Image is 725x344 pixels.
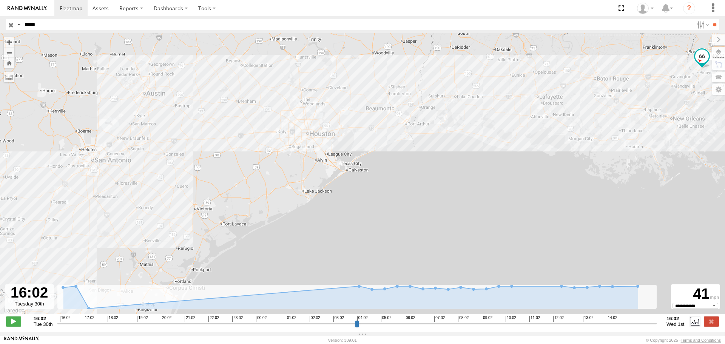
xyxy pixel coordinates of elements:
[506,316,516,322] span: 10:02
[482,316,492,322] span: 09:02
[208,316,219,322] span: 22:02
[108,316,118,322] span: 18:02
[357,316,368,322] span: 04:02
[16,19,22,30] label: Search Query
[712,54,724,59] span: 40863
[458,316,469,322] span: 08:02
[137,316,148,322] span: 19:02
[4,72,14,82] label: Measure
[672,285,719,303] div: 41
[634,3,656,14] div: Caseta Laredo TX
[434,316,445,322] span: 07:02
[553,316,564,322] span: 12:02
[712,84,725,95] label: Map Settings
[666,316,684,321] strong: 16:02
[405,316,415,322] span: 06:02
[60,316,71,322] span: 16:02
[583,316,594,322] span: 13:02
[4,336,39,344] a: Visit our Website
[310,316,320,322] span: 02:02
[381,316,392,322] span: 05:02
[4,37,14,47] button: Zoom in
[185,316,195,322] span: 21:02
[529,316,540,322] span: 11:02
[34,321,53,327] span: Tue 30th Sep 2025
[84,316,94,322] span: 17:02
[4,47,14,58] button: Zoom out
[286,316,296,322] span: 01:02
[646,338,721,342] div: © Copyright 2025 -
[4,58,14,68] button: Zoom Home
[607,316,617,322] span: 14:02
[681,338,721,342] a: Terms and Conditions
[256,316,267,322] span: 00:02
[8,6,47,11] img: rand-logo.svg
[704,316,719,326] label: Close
[666,321,684,327] span: Wed 1st Oct 2025
[6,316,21,326] label: Play/Stop
[34,316,53,321] strong: 16:02
[161,316,171,322] span: 20:02
[694,19,710,30] label: Search Filter Options
[232,316,243,322] span: 23:02
[683,2,695,14] i: ?
[333,316,344,322] span: 03:02
[328,338,357,342] div: Version: 309.01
